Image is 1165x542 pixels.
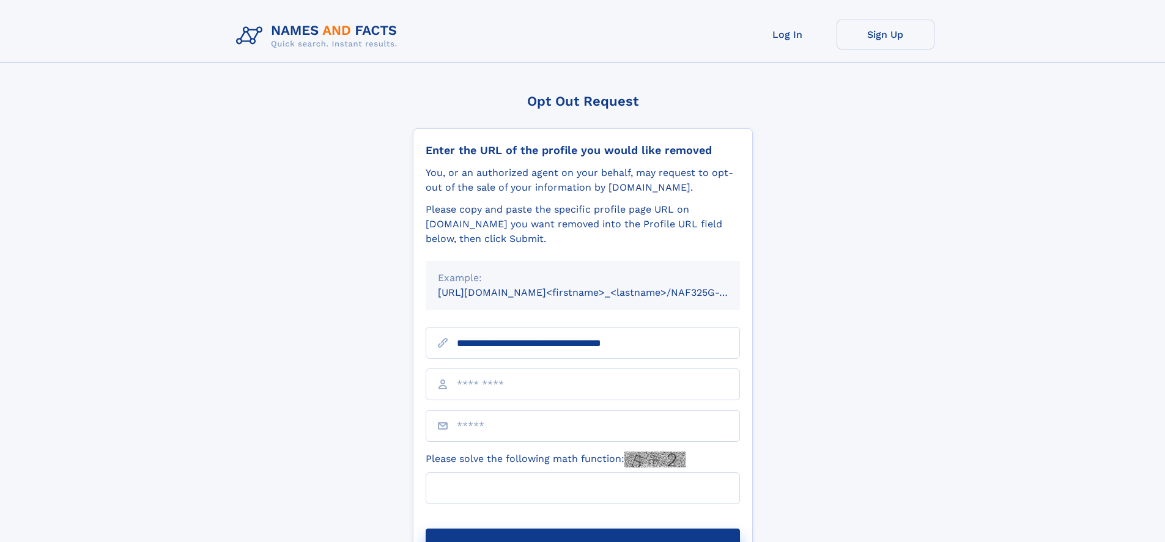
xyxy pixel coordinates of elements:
label: Please solve the following math function: [426,452,686,467]
div: Please copy and paste the specific profile page URL on [DOMAIN_NAME] you want removed into the Pr... [426,202,740,246]
img: Logo Names and Facts [231,20,407,53]
small: [URL][DOMAIN_NAME]<firstname>_<lastname>/NAF325G-xxxxxxxx [438,287,763,298]
div: Example: [438,271,728,285]
div: Opt Out Request [413,93,753,109]
a: Sign Up [837,20,934,49]
a: Log In [739,20,837,49]
div: Enter the URL of the profile you would like removed [426,144,740,157]
div: You, or an authorized agent on your behalf, may request to opt-out of the sale of your informatio... [426,166,740,195]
